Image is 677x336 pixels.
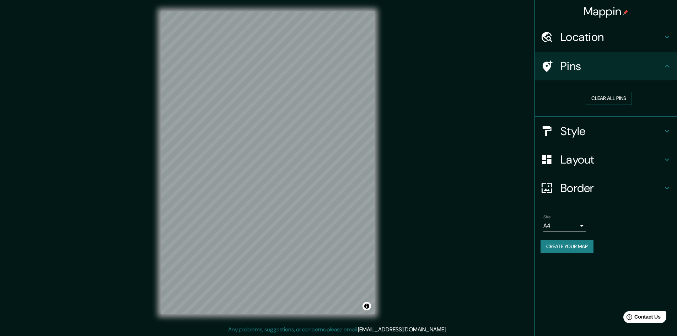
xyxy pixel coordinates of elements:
button: Toggle attribution [362,302,371,310]
div: Border [535,174,677,202]
div: . [447,325,448,334]
h4: Mappin [584,4,629,18]
img: pin-icon.png [623,10,628,15]
div: . [448,325,449,334]
p: Any problems, suggestions, or concerns please email . [228,325,447,334]
label: Size [543,214,551,220]
h4: Pins [560,59,663,73]
canvas: Map [161,11,375,314]
h4: Border [560,181,663,195]
h4: Layout [560,153,663,167]
button: Create your map [541,240,593,253]
div: Layout [535,145,677,174]
h4: Style [560,124,663,138]
h4: Location [560,30,663,44]
button: Clear all pins [586,92,632,105]
div: Location [535,23,677,51]
div: Pins [535,52,677,80]
div: A4 [543,220,586,231]
a: [EMAIL_ADDRESS][DOMAIN_NAME] [358,326,446,333]
div: Style [535,117,677,145]
iframe: Help widget launcher [614,308,669,328]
